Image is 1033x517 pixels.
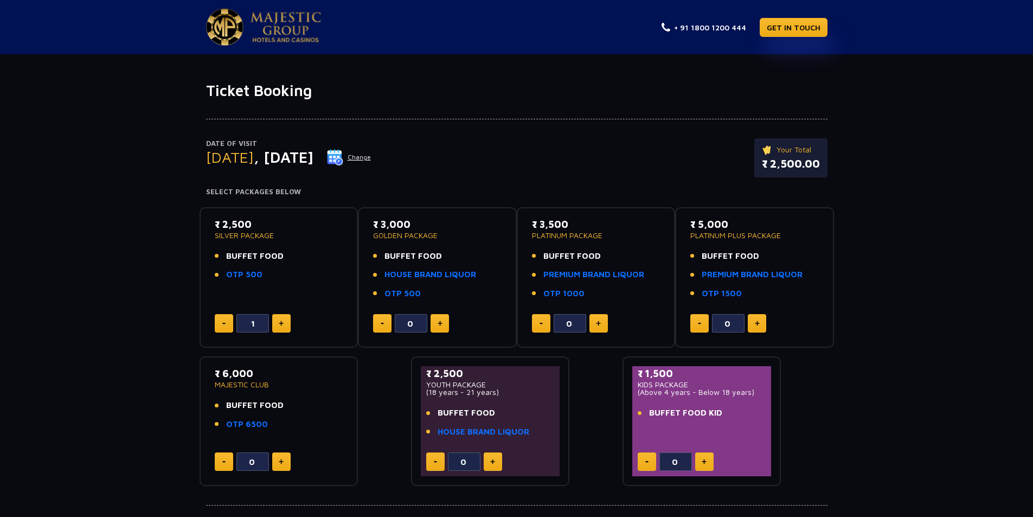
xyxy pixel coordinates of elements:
p: ₹ 6,000 [215,366,343,381]
img: plus [490,459,495,464]
img: minus [434,461,437,463]
p: KIDS PACKAGE [638,381,766,388]
p: ₹ 1,500 [638,366,766,381]
a: HOUSE BRAND LIQUOR [438,426,529,438]
img: plus [702,459,707,464]
span: BUFFET FOOD [226,250,284,263]
a: PREMIUM BRAND LIQUOR [702,269,803,281]
p: ₹ 2,500.00 [762,156,820,172]
h4: Select Packages Below [206,188,827,196]
a: OTP 6500 [226,418,268,431]
a: OTP 1000 [543,288,585,300]
p: (Above 4 years - Below 18 years) [638,388,766,396]
img: minus [222,461,226,463]
a: + 91 1800 1200 444 [662,22,746,33]
span: BUFFET FOOD [384,250,442,263]
button: Change [326,149,371,166]
img: minus [381,323,384,324]
img: Majestic Pride [251,12,321,42]
span: [DATE] [206,148,254,166]
p: YOUTH PACKAGE [426,381,555,388]
span: BUFFET FOOD KID [649,407,722,419]
img: minus [698,323,701,324]
a: OTP 500 [226,269,262,281]
p: PLATINUM PACKAGE [532,232,660,239]
p: Date of Visit [206,138,371,149]
span: , [DATE] [254,148,313,166]
img: plus [279,321,284,326]
a: OTP 500 [384,288,421,300]
img: minus [540,323,543,324]
img: minus [222,323,226,324]
span: BUFFET FOOD [226,399,284,412]
a: PREMIUM BRAND LIQUOR [543,269,644,281]
img: minus [645,461,649,463]
img: plus [596,321,601,326]
p: ₹ 3,000 [373,217,502,232]
img: plus [755,321,760,326]
span: BUFFET FOOD [702,250,759,263]
p: ₹ 5,000 [690,217,819,232]
img: plus [438,321,442,326]
p: MAJESTIC CLUB [215,381,343,388]
a: GET IN TOUCH [760,18,827,37]
p: (18 years - 21 years) [426,388,555,396]
p: ₹ 2,500 [426,366,555,381]
img: ticket [762,144,773,156]
a: OTP 1500 [702,288,742,300]
p: ₹ 3,500 [532,217,660,232]
p: Your Total [762,144,820,156]
span: BUFFET FOOD [543,250,601,263]
img: plus [279,459,284,464]
a: HOUSE BRAND LIQUOR [384,269,476,281]
p: ₹ 2,500 [215,217,343,232]
span: BUFFET FOOD [438,407,495,419]
p: PLATINUM PLUS PACKAGE [690,232,819,239]
img: Majestic Pride [206,9,243,46]
p: SILVER PACKAGE [215,232,343,239]
h1: Ticket Booking [206,81,827,100]
p: GOLDEN PACKAGE [373,232,502,239]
